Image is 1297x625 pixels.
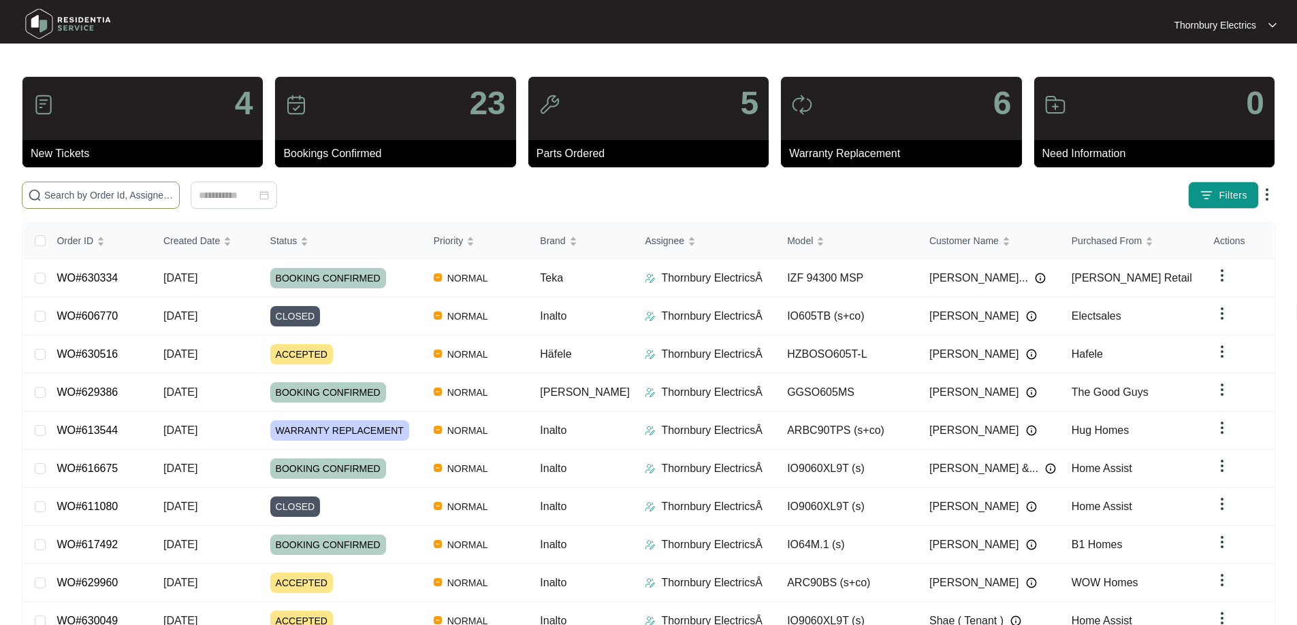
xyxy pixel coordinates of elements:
[540,424,566,436] span: Inalto
[540,539,566,550] span: Inalto
[1200,188,1213,202] img: filter icon
[740,87,758,120] p: 5
[1072,386,1149,398] span: The Good Guys
[929,537,1019,553] span: [PERSON_NAME]
[645,311,656,322] img: Assigner Icon
[1214,572,1230,588] img: dropdown arrow
[661,575,763,591] p: Thornbury ElectricsÂ
[776,564,918,602] td: ARC90BS (s+co)
[1026,349,1037,360] img: Info icon
[434,426,442,434] img: Vercel Logo
[270,268,386,288] span: BOOKING CONFIRMED
[434,502,442,510] img: Vercel Logo
[163,577,197,588] span: [DATE]
[57,348,118,360] a: WO#630516
[661,384,763,401] p: Thornbury ElectricsÂ
[259,223,423,259] th: Status
[270,420,409,441] span: WARRANTY REPLACEMENT
[776,259,918,297] td: IZF 94300 MSP
[539,94,560,116] img: icon
[163,501,197,512] span: [DATE]
[163,386,197,398] span: [DATE]
[661,270,763,286] p: Thornbury ElectricsÂ
[929,346,1019,362] span: [PERSON_NAME]
[270,233,298,248] span: Status
[57,462,118,474] a: WO#616675
[1246,87,1264,120] p: 0
[163,462,197,474] span: [DATE]
[442,308,494,324] span: NORMAL
[661,499,763,515] p: Thornbury ElectricsÂ
[929,308,1019,324] span: [PERSON_NAME]
[434,388,442,396] img: Vercel Logo
[235,87,253,120] p: 4
[270,573,333,593] span: ACCEPTED
[645,425,656,436] img: Assigner Icon
[434,540,442,548] img: Vercel Logo
[1214,267,1230,284] img: dropdown arrow
[57,310,118,322] a: WO#606770
[434,350,442,358] img: Vercel Logo
[270,458,386,479] span: BOOKING CONFIRMED
[661,422,763,439] p: Thornbury ElectricsÂ
[540,577,566,588] span: Inalto
[163,272,197,284] span: [DATE]
[1072,577,1138,588] span: WOW Homes
[163,424,197,436] span: [DATE]
[1045,463,1056,474] img: Info icon
[791,94,813,116] img: icon
[46,223,153,259] th: Order ID
[1026,387,1037,398] img: Info icon
[1214,458,1230,474] img: dropdown arrow
[1214,382,1230,398] img: dropdown arrow
[645,349,656,360] img: Assigner Icon
[661,346,763,362] p: Thornbury ElectricsÂ
[28,188,42,202] img: search-icon
[1035,273,1046,284] img: Info icon
[163,539,197,550] span: [DATE]
[661,537,763,553] p: Thornbury ElectricsÂ
[645,577,656,588] img: Assigner Icon
[442,422,494,439] span: NORMAL
[1174,18,1256,32] p: Thornbury Electrics
[469,87,505,120] p: 23
[1219,188,1247,203] span: Filters
[33,94,54,116] img: icon
[1072,348,1103,360] span: Hafele
[1072,462,1132,474] span: Home Assist
[787,233,813,248] span: Model
[929,575,1019,591] span: [PERSON_NAME]
[1188,182,1259,209] button: filter iconFilters
[529,223,634,259] th: Brand
[776,373,918,411] td: GGSO605MS
[540,501,566,512] span: Inalto
[645,539,656,550] img: Assigner Icon
[918,223,1061,259] th: Customer Name
[434,616,442,624] img: Vercel Logo
[1026,425,1037,436] img: Info icon
[929,270,1028,286] span: [PERSON_NAME]...
[270,496,321,517] span: CLOSED
[1026,311,1037,322] img: Info icon
[57,272,118,284] a: WO#630334
[285,94,307,116] img: icon
[1214,534,1230,550] img: dropdown arrow
[442,460,494,477] span: NORMAL
[776,526,918,564] td: IO64M.1 (s)
[1072,501,1132,512] span: Home Assist
[442,384,494,401] span: NORMAL
[57,424,118,436] a: WO#613544
[1042,146,1275,162] p: Need Information
[442,575,494,591] span: NORMAL
[163,348,197,360] span: [DATE]
[645,463,656,474] img: Assigner Icon
[1072,539,1123,550] span: B1 Homes
[540,348,571,360] span: Häfele
[1203,223,1274,259] th: Actions
[57,539,118,550] a: WO#617492
[434,311,442,320] img: Vercel Logo
[31,146,263,162] p: New Tickets
[57,233,93,248] span: Order ID
[1044,94,1066,116] img: icon
[1214,420,1230,436] img: dropdown arrow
